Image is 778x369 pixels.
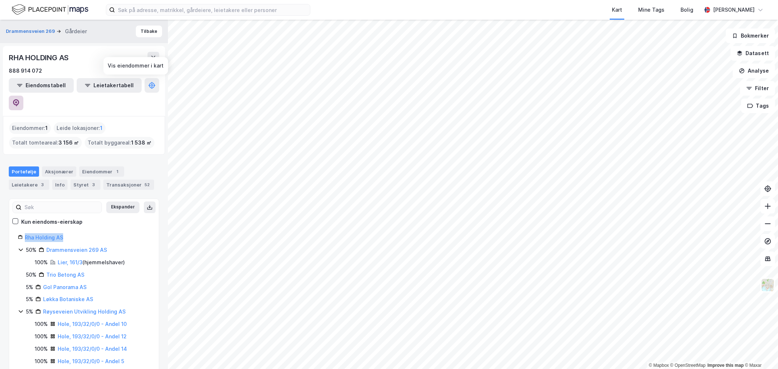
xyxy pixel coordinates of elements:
[9,52,70,64] div: RHA HOLDING AS
[26,295,33,304] div: 5%
[131,138,152,147] span: 1 538 ㎡
[22,202,101,213] input: Søk
[741,334,778,369] iframe: Chat Widget
[58,346,127,352] a: Hole, 193/32/0/0 - Andel 14
[12,3,88,16] img: logo.f888ab2527a4732fd821a326f86c7f29.svg
[649,363,669,368] a: Mapbox
[46,247,107,253] a: Drammensveien 269 AS
[100,124,103,132] span: 1
[65,27,87,36] div: Gårdeier
[143,181,151,188] div: 52
[713,5,755,14] div: [PERSON_NAME]
[43,296,93,302] a: Løkka Botaniske AS
[45,124,48,132] span: 1
[103,180,154,190] div: Transaksjoner
[35,258,48,267] div: 100%
[35,357,48,366] div: 100%
[58,138,79,147] span: 3 156 ㎡
[58,333,127,339] a: Hole, 193/32/0/0 - Andel 12
[42,166,76,177] div: Aksjonærer
[9,137,82,149] div: Totalt tomteareal :
[90,181,97,188] div: 3
[741,99,775,113] button: Tags
[70,180,100,190] div: Styret
[35,345,48,353] div: 100%
[46,272,84,278] a: Trio Betong AS
[35,332,48,341] div: 100%
[79,166,124,177] div: Eiendommer
[708,363,744,368] a: Improve this map
[54,122,106,134] div: Leide lokasjoner :
[733,64,775,78] button: Analyse
[9,180,49,190] div: Leietakere
[106,201,139,213] button: Ekspander
[77,78,142,93] button: Leietakertabell
[43,308,126,315] a: Røyseveien Utvikling Holding AS
[115,4,310,15] input: Søk på adresse, matrikkel, gårdeiere, leietakere eller personer
[25,234,63,241] a: Rha Holding AS
[6,28,57,35] button: Drammensveien 269
[58,321,127,327] a: Hole, 193/32/0/0 - Andel 10
[761,278,775,292] img: Z
[9,166,39,177] div: Portefølje
[136,26,162,37] button: Tilbake
[85,137,154,149] div: Totalt byggareal :
[9,122,51,134] div: Eiendommer :
[26,307,33,316] div: 5%
[114,168,121,175] div: 1
[39,181,46,188] div: 3
[741,334,778,369] div: Kontrollprogram for chat
[26,270,37,279] div: 50%
[21,218,83,226] div: Kun eiendoms-eierskap
[638,5,664,14] div: Mine Tags
[35,320,48,328] div: 100%
[612,5,622,14] div: Kart
[731,46,775,61] button: Datasett
[26,283,33,292] div: 5%
[670,363,706,368] a: OpenStreetMap
[58,259,83,265] a: Lier, 161/3
[681,5,693,14] div: Bolig
[43,284,87,290] a: Gol Panorama AS
[58,258,125,267] div: ( hjemmelshaver )
[52,180,68,190] div: Info
[26,246,37,254] div: 50%
[58,358,124,364] a: Hole, 193/32/0/0 - Andel 5
[9,78,74,93] button: Eiendomstabell
[740,81,775,96] button: Filter
[9,66,42,75] div: 888 914 072
[726,28,775,43] button: Bokmerker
